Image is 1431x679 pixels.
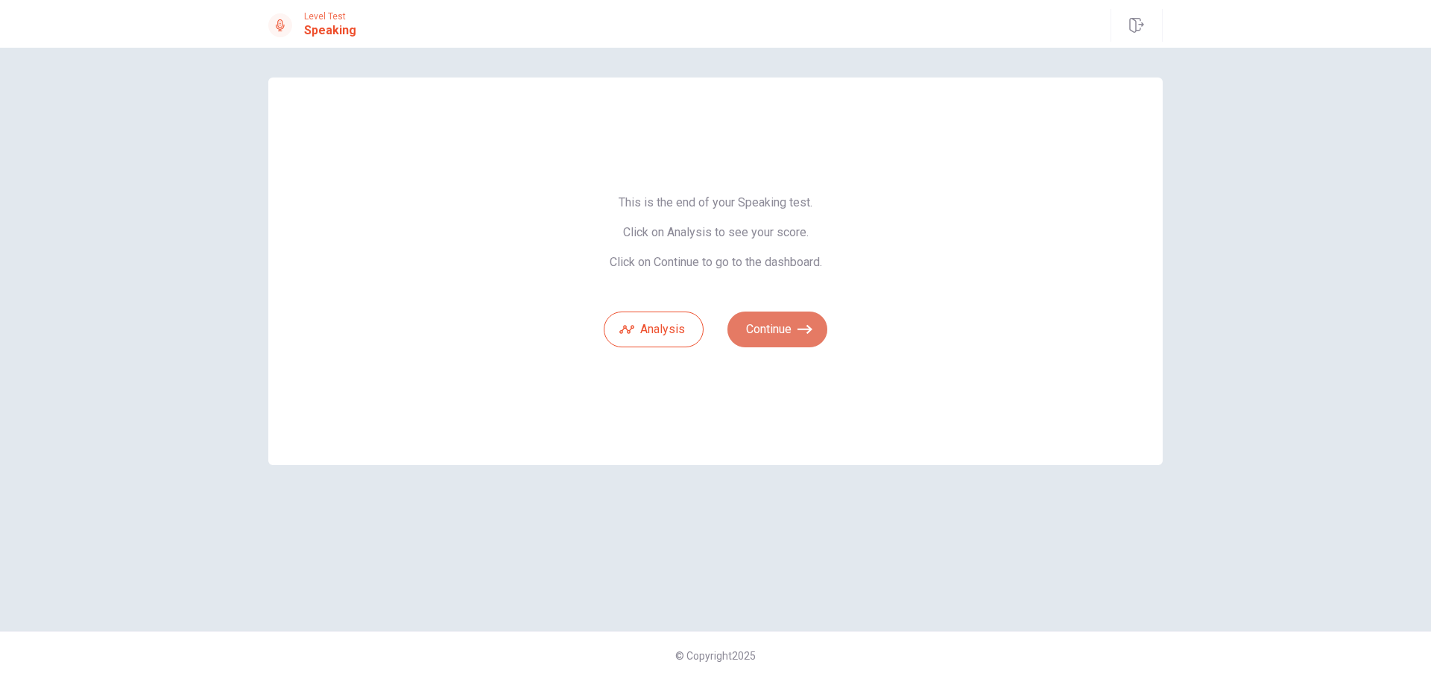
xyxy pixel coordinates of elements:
[727,312,827,347] button: Continue
[604,195,827,270] span: This is the end of your Speaking test. Click on Analysis to see your score. Click on Continue to ...
[675,650,756,662] span: © Copyright 2025
[304,22,356,40] h1: Speaking
[604,312,704,347] button: Analysis
[304,11,356,22] span: Level Test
